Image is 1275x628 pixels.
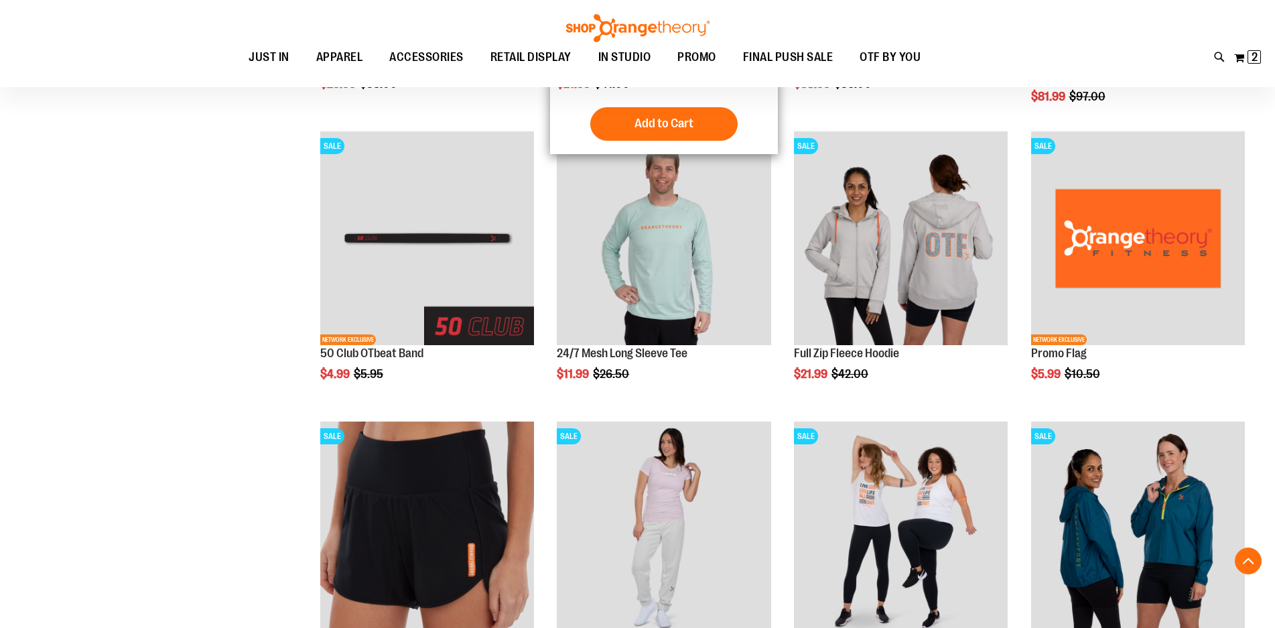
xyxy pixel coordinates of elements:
a: APPAREL [303,42,377,73]
a: Main Image of 1457095SALE [557,131,770,347]
span: $4.99 [320,367,352,381]
img: Main View of 2024 50 Club OTBeat Band [320,131,534,345]
div: product [787,125,1014,415]
div: product [1024,125,1252,415]
span: SALE [794,428,818,444]
span: ACCESSORIES [389,42,464,72]
a: Main Image of 1457091SALE [794,131,1008,347]
span: SALE [557,428,581,444]
span: 2 [1252,50,1258,64]
span: $42.00 [831,367,870,381]
button: Back To Top [1235,548,1262,574]
button: Add to Cart [590,107,738,141]
span: SALE [794,138,818,154]
span: $5.99 [1031,367,1063,381]
span: SALE [320,428,344,444]
a: JUST IN [235,42,303,73]
span: SALE [1031,138,1055,154]
span: NETWORK EXCLUSIVE [1031,334,1087,345]
a: RETAIL DISPLAY [477,42,585,73]
span: $97.00 [1069,90,1108,103]
a: Full Zip Fleece Hoodie [794,347,899,360]
span: $81.99 [1031,90,1067,103]
a: IN STUDIO [585,42,665,73]
a: 24/7 Mesh Long Sleeve Tee [557,347,687,360]
span: $26.50 [593,367,631,381]
span: JUST IN [249,42,289,72]
span: OTF BY YOU [860,42,921,72]
img: Main Image of 1457095 [557,131,770,345]
span: NETWORK EXCLUSIVE [320,334,376,345]
a: Product image for Promo Flag OrangeSALENETWORK EXCLUSIVE [1031,131,1245,347]
span: $5.95 [354,367,385,381]
span: $10.50 [1065,367,1102,381]
a: FINAL PUSH SALE [730,42,847,72]
span: APPAREL [316,42,363,72]
a: Main View of 2024 50 Club OTBeat BandSALENETWORK EXCLUSIVE [320,131,534,347]
span: IN STUDIO [598,42,651,72]
span: RETAIL DISPLAY [490,42,572,72]
img: Product image for Promo Flag Orange [1031,131,1245,345]
img: Shop Orangetheory [564,14,712,42]
span: SALE [1031,428,1055,444]
span: $11.99 [557,367,591,381]
span: PROMO [677,42,716,72]
span: SALE [320,138,344,154]
span: $21.99 [794,367,829,381]
img: Main Image of 1457091 [794,131,1008,345]
div: product [314,125,541,415]
div: product [550,125,777,415]
a: ACCESSORIES [376,42,477,73]
span: Add to Cart [634,116,693,131]
a: OTF BY YOU [846,42,934,73]
a: PROMO [664,42,730,73]
span: FINAL PUSH SALE [743,42,833,72]
a: Promo Flag [1031,347,1087,360]
a: 50 Club OTbeat Band [320,347,423,360]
